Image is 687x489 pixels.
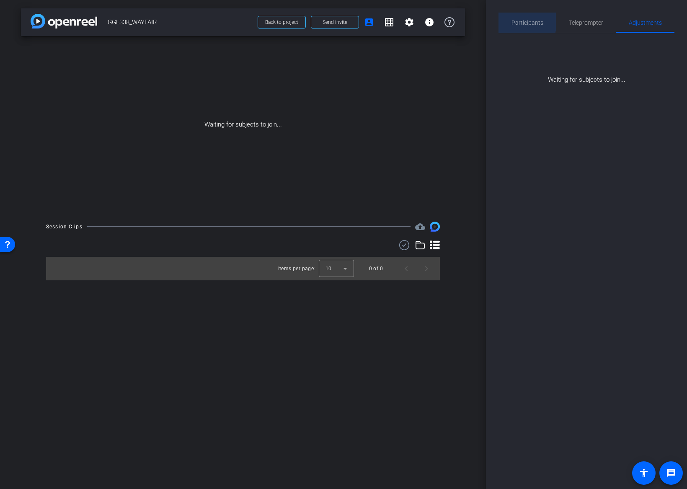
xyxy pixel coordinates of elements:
button: Next page [416,259,436,279]
span: Adjustments [629,20,662,26]
span: Participants [511,20,543,26]
mat-icon: account_box [364,17,374,27]
mat-icon: grid_on [384,17,394,27]
div: Waiting for subjects to join... [498,33,674,85]
div: Waiting for subjects to join... [21,36,465,213]
mat-icon: settings [404,17,414,27]
span: GGL338_WAYFAIR [108,14,253,31]
img: app-logo [31,14,97,28]
mat-icon: cloud_upload [415,222,425,232]
span: Back to project [265,19,298,25]
span: Destinations for your clips [415,222,425,232]
div: 0 of 0 [369,264,383,273]
mat-icon: accessibility [639,468,649,478]
button: Back to project [258,16,306,28]
div: Session Clips [46,223,83,231]
div: Items per page: [278,264,315,273]
button: Previous page [396,259,416,279]
button: Send invite [311,16,359,28]
span: Teleprompter [569,20,603,26]
span: Send invite [323,19,347,26]
mat-icon: message [666,468,676,478]
mat-icon: info [424,17,434,27]
img: Session clips [430,222,440,232]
